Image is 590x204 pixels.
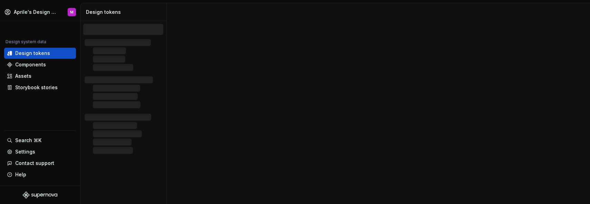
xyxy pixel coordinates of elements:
[86,9,164,16] div: Design tokens
[4,82,76,93] a: Storybook stories
[1,4,79,19] button: Aprile's Design SystemM
[15,50,50,57] div: Design tokens
[4,59,76,70] a: Components
[4,146,76,157] a: Settings
[15,171,26,178] div: Help
[15,61,46,68] div: Components
[4,169,76,180] button: Help
[15,137,41,144] div: Search ⌘K
[4,48,76,59] a: Design tokens
[15,160,54,167] div: Contact support
[14,9,58,16] div: Aprile's Design System
[6,39,46,45] div: Design system data
[15,73,31,80] div: Assets
[23,192,57,198] svg: Supernova Logo
[15,148,35,155] div: Settings
[4,135,76,146] button: Search ⌘K
[4,71,76,82] a: Assets
[70,9,74,15] div: M
[4,158,76,169] button: Contact support
[15,84,58,91] div: Storybook stories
